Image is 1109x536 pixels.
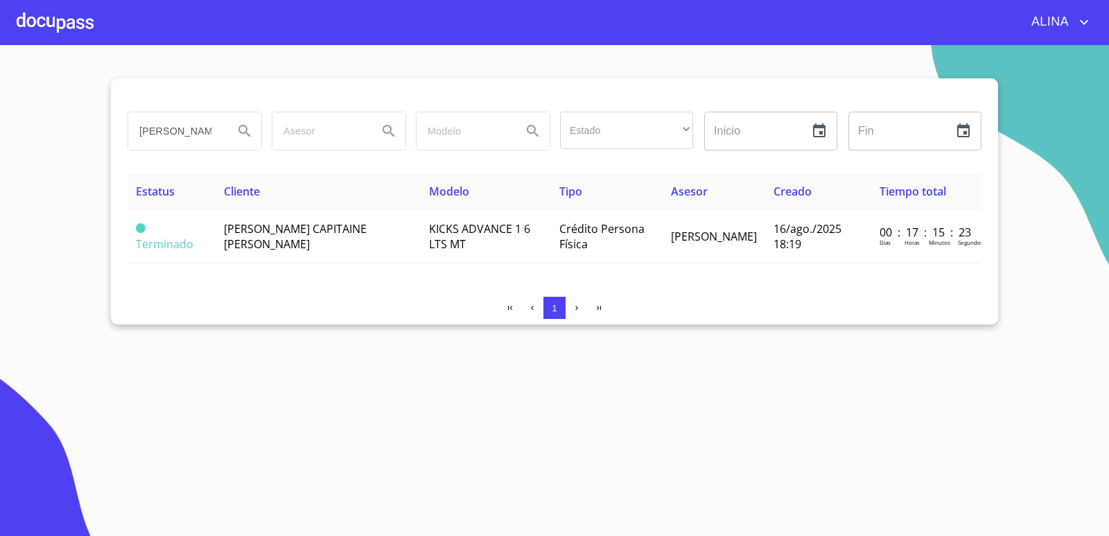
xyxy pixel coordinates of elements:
span: Tipo [559,184,582,199]
input: search [272,112,367,150]
span: Creado [774,184,812,199]
p: Minutos [929,239,950,246]
span: Terminado [136,223,146,233]
button: 1 [543,297,566,319]
span: Modelo [429,184,469,199]
button: Search [516,114,550,148]
span: 16/ago./2025 18:19 [774,221,841,252]
span: Terminado [136,236,193,252]
span: Crédito Persona Física [559,221,645,252]
p: Dias [880,239,891,246]
button: Search [372,114,405,148]
span: [PERSON_NAME] [671,229,757,244]
input: search [417,112,511,150]
span: Estatus [136,184,175,199]
p: Horas [905,239,920,246]
input: search [128,112,222,150]
span: KICKS ADVANCE 1 6 LTS MT [429,221,530,252]
div: ​ [560,112,693,149]
span: [PERSON_NAME] CAPITAINE [PERSON_NAME] [224,221,367,252]
span: Tiempo total [880,184,946,199]
button: Search [228,114,261,148]
span: Cliente [224,184,260,199]
button: account of current user [1021,11,1092,33]
span: 1 [552,303,557,313]
p: 00 : 17 : 15 : 23 [880,225,973,240]
span: ALINA [1021,11,1076,33]
p: Segundos [958,239,984,246]
span: Asesor [671,184,708,199]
